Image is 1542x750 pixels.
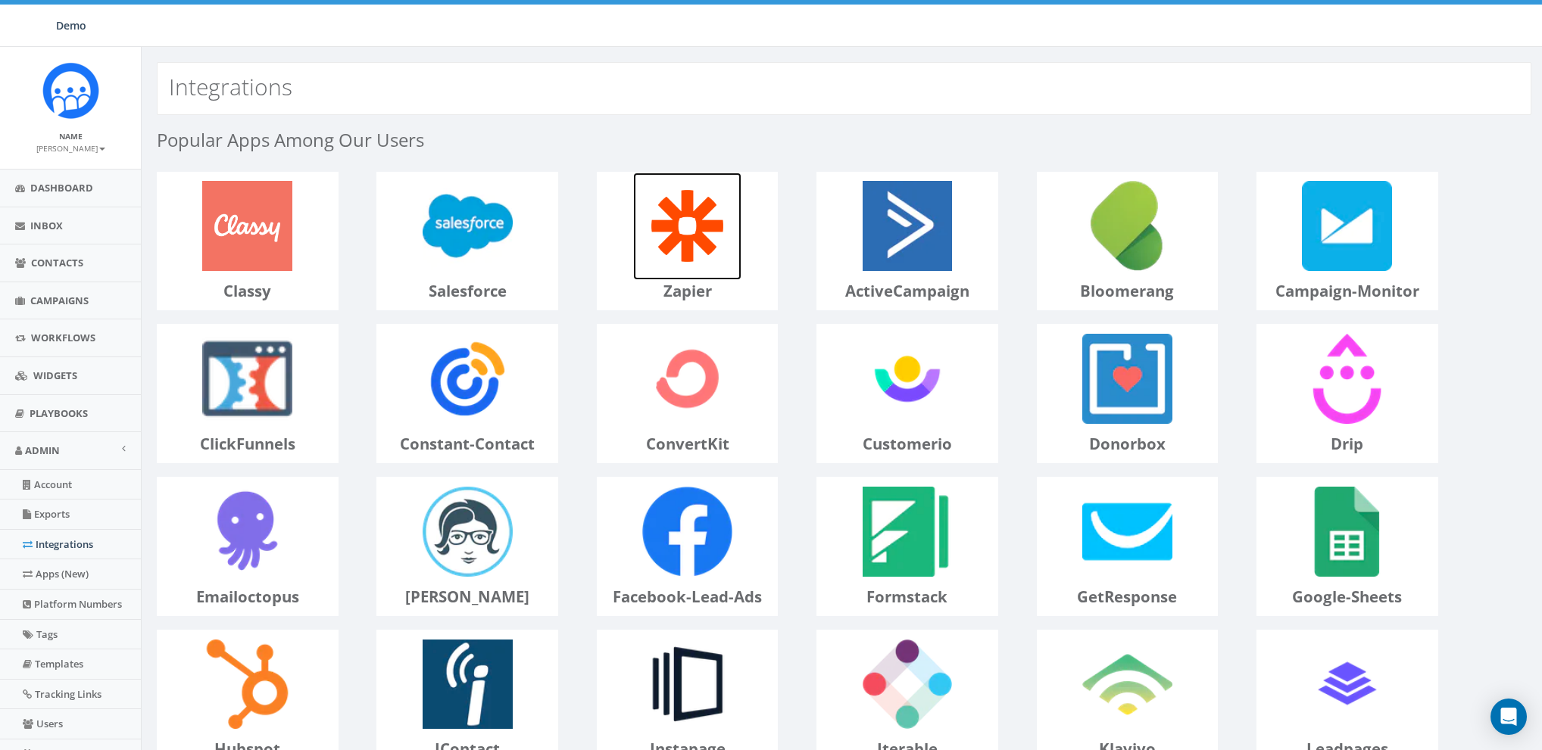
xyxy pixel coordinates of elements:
[1293,630,1401,739] img: leadpages-logo
[194,478,302,586] img: emailoctopus-logo
[1073,478,1181,586] img: getResponse-logo
[30,406,88,420] span: Playbooks
[854,630,962,739] img: iterable-logo
[377,280,557,302] p: salesforce
[169,74,292,99] h2: Integrations
[1038,433,1218,455] p: donorbox
[633,478,741,586] img: facebook-lead-ads-logo
[1490,699,1527,735] div: Open Intercom Messenger
[31,331,95,344] span: Workflows
[33,369,77,382] span: Widgets
[1257,586,1437,608] p: google-sheets
[1038,280,1218,302] p: bloomerang
[36,141,105,154] a: [PERSON_NAME]
[377,586,557,608] p: [PERSON_NAME]
[25,443,60,457] span: Admin
[598,586,778,608] p: facebook-lead-ads
[36,143,105,154] small: [PERSON_NAME]
[854,478,962,586] img: formstack-logo
[1257,433,1437,455] p: drip
[30,294,89,307] span: Campaigns
[1293,478,1401,586] img: google-sheets-logo
[158,433,338,455] p: clickFunnels
[194,173,302,281] img: classy-logo
[633,173,741,281] img: zapier-logo
[817,433,997,455] p: customerio
[56,18,86,33] span: Demo
[30,219,63,232] span: Inbox
[414,630,522,739] img: iContact-logo
[42,62,99,119] img: Icon_1.png
[1073,325,1181,433] img: donorbox-logo
[817,586,997,608] p: formstack
[414,325,522,433] img: constant-contact-logo
[1293,325,1401,433] img: drip-logo
[1073,630,1181,739] img: klaviyo-logo
[1073,173,1181,281] img: bloomerang-logo
[1038,586,1218,608] p: getResponse
[194,630,302,739] img: hubspot-logo
[1257,280,1437,302] p: campaign-monitor
[633,630,741,739] img: instapage-logo
[158,280,338,302] p: classy
[598,280,778,302] p: zapier
[414,478,522,586] img: emma-logo
[158,586,338,608] p: emailoctopus
[817,280,997,302] p: activeCampaign
[59,131,83,142] small: Name
[633,325,741,433] img: convertKit-logo
[598,433,778,455] p: convertKit
[414,173,522,281] img: salesforce-logo
[194,325,302,433] img: clickFunnels-logo
[1293,173,1401,281] img: campaign-monitor-logo
[31,256,83,269] span: Contacts
[30,181,93,195] span: Dashboard
[854,325,962,433] img: customerio-logo
[854,173,962,281] img: activeCampaign-logo
[377,433,557,455] p: constant-contact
